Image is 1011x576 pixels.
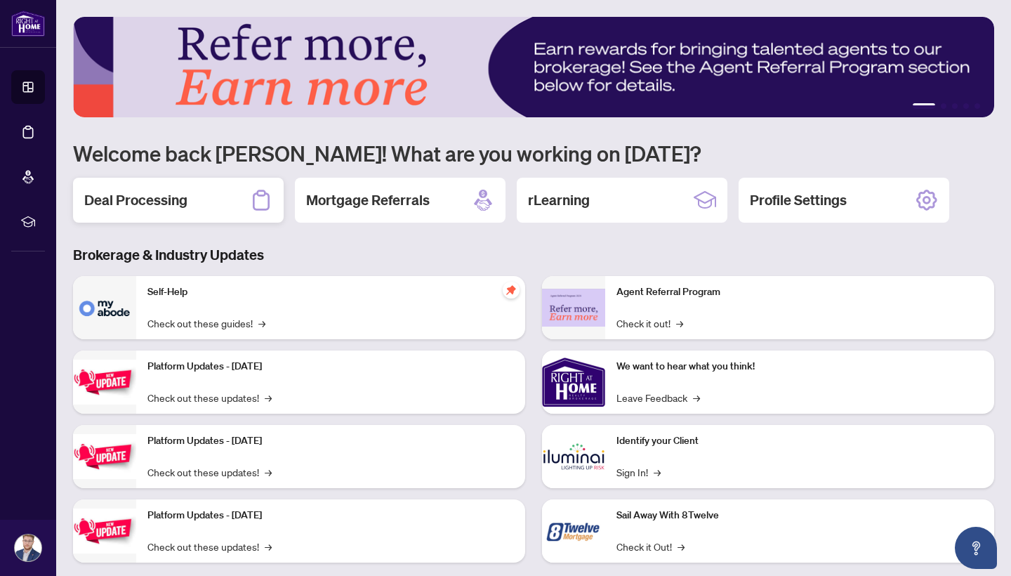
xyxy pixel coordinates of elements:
[963,103,969,109] button: 4
[616,390,700,405] a: Leave Feedback→
[616,508,983,523] p: Sail Away With 8Twelve
[73,509,136,553] img: Platform Updates - June 23, 2025
[73,17,994,117] img: Slide 0
[750,190,847,210] h2: Profile Settings
[258,315,265,331] span: →
[147,433,514,449] p: Platform Updates - [DATE]
[974,103,980,109] button: 5
[147,359,514,374] p: Platform Updates - [DATE]
[955,527,997,569] button: Open asap
[147,284,514,300] p: Self-Help
[147,464,272,480] a: Check out these updates!→
[73,245,994,265] h3: Brokerage & Industry Updates
[147,315,265,331] a: Check out these guides!→
[147,390,272,405] a: Check out these updates!→
[678,539,685,554] span: →
[265,539,272,554] span: →
[73,276,136,339] img: Self-Help
[84,190,187,210] h2: Deal Processing
[616,433,983,449] p: Identify your Client
[306,190,430,210] h2: Mortgage Referrals
[542,425,605,488] img: Identify your Client
[616,464,661,480] a: Sign In!→
[542,499,605,563] img: Sail Away With 8Twelve
[693,390,700,405] span: →
[542,351,605,414] img: We want to hear what you think!
[147,508,514,523] p: Platform Updates - [DATE]
[616,359,983,374] p: We want to hear what you think!
[616,284,983,300] p: Agent Referral Program
[941,103,946,109] button: 2
[147,539,272,554] a: Check out these updates!→
[265,464,272,480] span: →
[73,434,136,478] img: Platform Updates - July 8, 2025
[15,535,41,561] img: Profile Icon
[542,289,605,327] img: Agent Referral Program
[73,140,994,166] h1: Welcome back [PERSON_NAME]! What are you working on [DATE]?
[616,315,683,331] a: Check it out!→
[265,390,272,405] span: →
[11,11,45,37] img: logo
[676,315,683,331] span: →
[73,360,136,404] img: Platform Updates - July 21, 2025
[952,103,958,109] button: 3
[654,464,661,480] span: →
[913,103,935,109] button: 1
[528,190,590,210] h2: rLearning
[616,539,685,554] a: Check it Out!→
[503,282,520,299] span: pushpin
